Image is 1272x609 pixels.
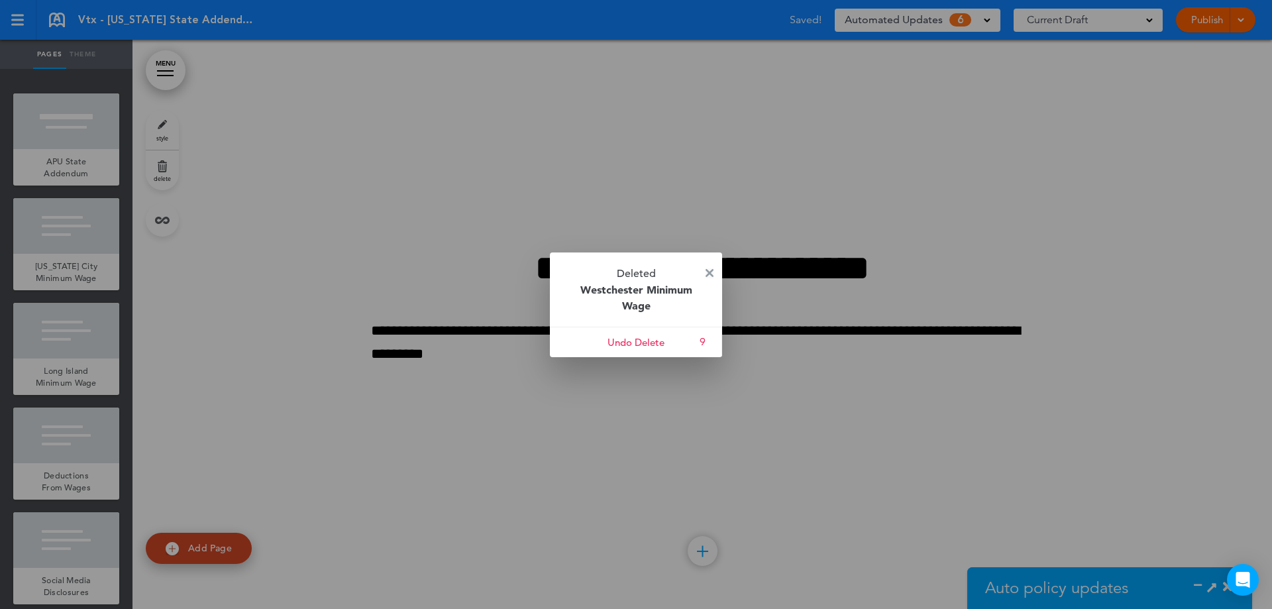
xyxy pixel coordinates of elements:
[550,327,722,357] a: Undo Delete
[700,337,706,347] span: 9
[550,252,722,327] p: Deleted
[1227,564,1259,596] div: Open Intercom Messenger
[570,282,702,313] p: Westchester Minimum Wage
[706,269,714,277] img: close-modal.svg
